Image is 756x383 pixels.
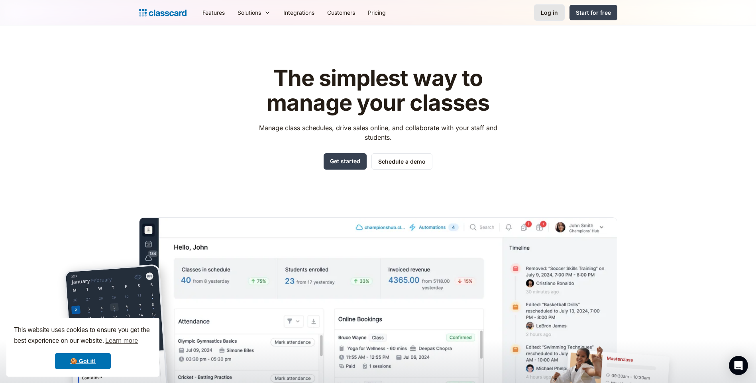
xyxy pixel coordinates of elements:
[104,335,139,347] a: learn more about cookies
[55,353,111,369] a: dismiss cookie message
[231,4,277,21] div: Solutions
[251,123,505,142] p: Manage class schedules, drive sales online, and collaborate with your staff and students.
[6,318,159,377] div: cookieconsent
[139,7,187,18] a: home
[14,325,152,347] span: This website uses cookies to ensure you get the best experience on our website.
[324,153,367,170] a: Get started
[534,4,565,21] a: Log in
[729,356,748,375] div: Open Intercom Messenger
[541,8,558,17] div: Log in
[251,66,505,115] h1: The simplest way to manage your classes
[371,153,432,170] a: Schedule a demo
[321,4,361,21] a: Customers
[196,4,231,21] a: Features
[238,8,261,17] div: Solutions
[361,4,392,21] a: Pricing
[576,8,611,17] div: Start for free
[569,5,617,20] a: Start for free
[277,4,321,21] a: Integrations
